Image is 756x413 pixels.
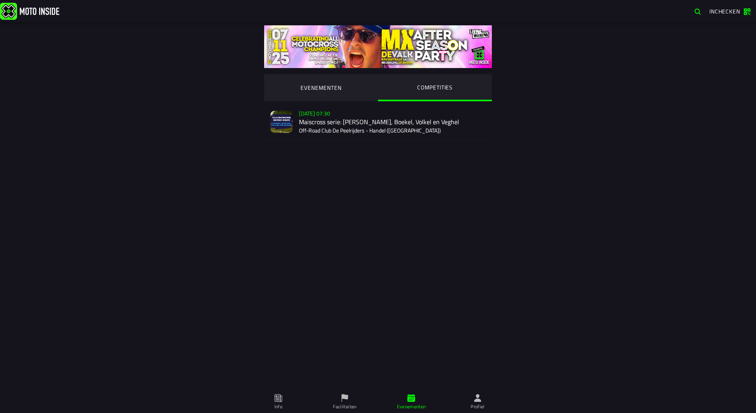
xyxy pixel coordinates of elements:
[397,403,426,410] ion-label: Evenementen
[709,7,740,15] span: Inchecken
[270,111,293,133] img: event-image
[705,4,754,18] a: Inchecken
[471,403,485,410] ion-label: Profiel
[264,104,492,140] a: event-image[DATE] 07:30Maiscross serie: [PERSON_NAME], Boekel, Volkel en VeghelOff-Road Club De P...
[333,403,356,410] ion-label: Faciliteiten
[264,25,492,68] img: yS2mQ5x6lEcu9W3BfYyVKNTZoCZvkN0rRC6TzDTC.jpg
[274,403,282,410] ion-label: Info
